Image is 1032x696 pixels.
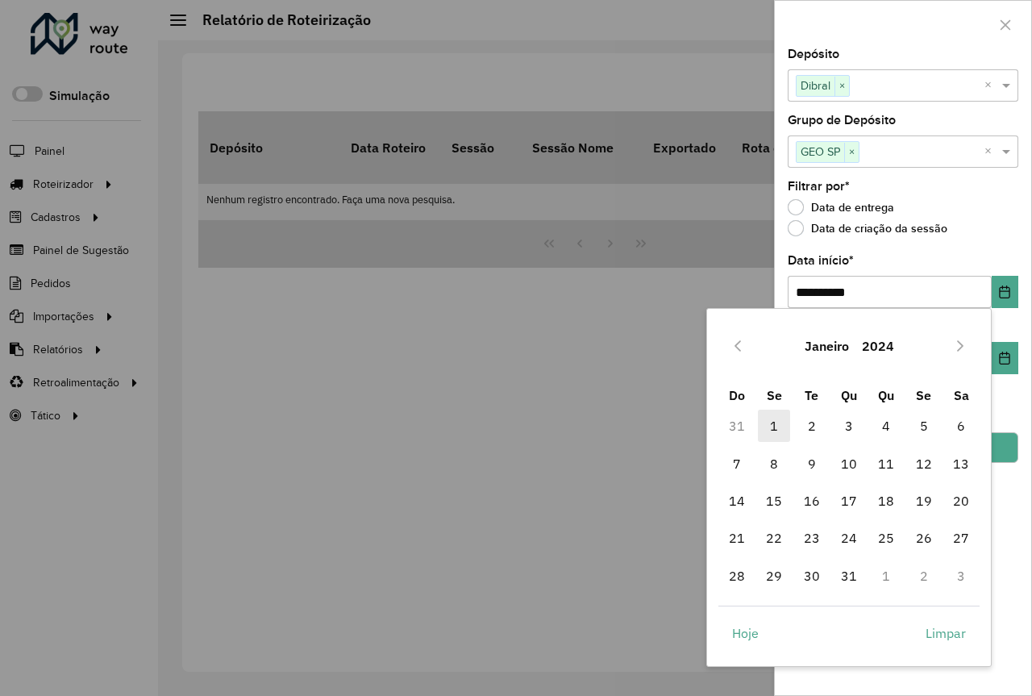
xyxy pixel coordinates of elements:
[721,448,753,480] span: 7
[718,519,755,556] td: 21
[755,519,793,556] td: 22
[833,522,865,554] span: 24
[718,407,755,444] td: 31
[796,560,828,592] span: 30
[796,410,828,442] span: 2
[834,77,849,96] span: ×
[943,482,980,519] td: 20
[718,557,755,594] td: 28
[788,177,850,196] label: Filtrar por
[870,410,902,442] span: 4
[908,448,940,480] span: 12
[725,333,751,359] button: Previous Month
[868,519,905,556] td: 25
[945,410,977,442] span: 6
[947,333,973,359] button: Next Month
[793,557,830,594] td: 30
[878,387,894,403] span: Qu
[912,617,980,649] button: Limpar
[798,327,855,365] button: Choose Month
[833,410,865,442] span: 3
[718,617,772,649] button: Hoje
[833,560,865,592] span: 31
[943,407,980,444] td: 6
[992,276,1018,308] button: Choose Date
[908,485,940,517] span: 19
[758,448,790,480] span: 8
[945,485,977,517] span: 20
[943,519,980,556] td: 27
[758,410,790,442] span: 1
[945,448,977,480] span: 13
[992,342,1018,374] button: Choose Date
[755,557,793,594] td: 29
[943,557,980,594] td: 3
[729,387,745,403] span: Do
[758,522,790,554] span: 22
[788,251,854,270] label: Data início
[796,485,828,517] span: 16
[905,482,943,519] td: 19
[755,407,793,444] td: 1
[945,522,977,554] span: 27
[797,142,844,161] span: GEO SP
[868,445,905,482] td: 11
[868,557,905,594] td: 1
[830,519,868,556] td: 24
[870,448,902,480] span: 11
[758,485,790,517] span: 15
[844,143,859,162] span: ×
[788,199,894,215] label: Data de entrega
[721,522,753,554] span: 21
[916,387,931,403] span: Se
[793,407,830,444] td: 2
[943,445,980,482] td: 13
[793,482,830,519] td: 16
[755,445,793,482] td: 8
[841,387,857,403] span: Qu
[718,445,755,482] td: 7
[984,142,998,161] span: Clear all
[908,410,940,442] span: 5
[796,448,828,480] span: 9
[805,387,818,403] span: Te
[797,76,834,95] span: Dibral
[830,407,868,444] td: 3
[908,522,940,554] span: 26
[830,557,868,594] td: 31
[721,560,753,592] span: 28
[830,445,868,482] td: 10
[758,560,790,592] span: 29
[905,407,943,444] td: 5
[833,448,865,480] span: 10
[833,485,865,517] span: 17
[721,485,753,517] span: 14
[788,44,839,64] label: Depósito
[767,387,782,403] span: Se
[905,557,943,594] td: 2
[984,76,998,95] span: Clear all
[905,519,943,556] td: 26
[718,482,755,519] td: 14
[793,519,830,556] td: 23
[732,623,759,643] span: Hoje
[788,110,896,130] label: Grupo de Depósito
[905,445,943,482] td: 12
[868,407,905,444] td: 4
[926,623,966,643] span: Limpar
[855,327,901,365] button: Choose Year
[870,522,902,554] span: 25
[788,220,947,236] label: Data de criação da sessão
[870,485,902,517] span: 18
[793,445,830,482] td: 9
[954,387,969,403] span: Sa
[830,482,868,519] td: 17
[796,522,828,554] span: 23
[755,482,793,519] td: 15
[868,482,905,519] td: 18
[706,308,992,666] div: Choose Date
